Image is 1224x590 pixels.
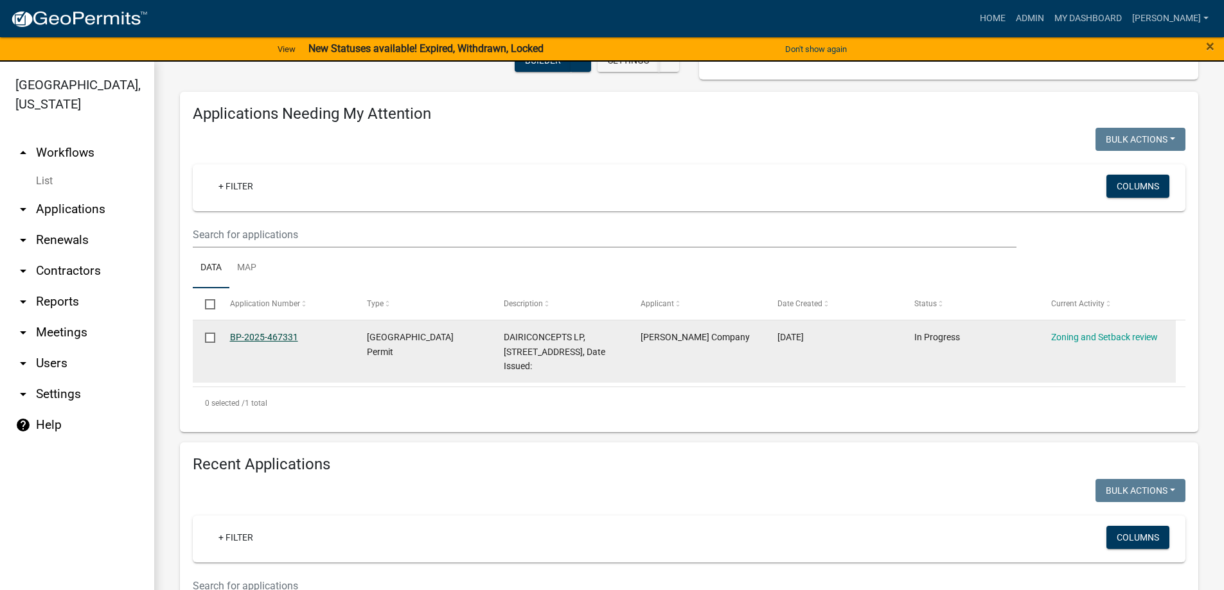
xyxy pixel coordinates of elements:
datatable-header-cell: Select [193,288,217,319]
datatable-header-cell: Applicant [628,288,765,319]
span: Status [914,299,937,308]
span: McDowall Company [641,332,750,342]
a: Data [193,248,229,289]
span: 08/21/2025 [777,332,804,342]
span: In Progress [914,332,960,342]
a: Home [975,6,1011,31]
a: [PERSON_NAME] [1127,6,1214,31]
button: Columns [1106,526,1169,549]
datatable-header-cell: Application Number [217,288,354,319]
span: Type [367,299,384,308]
a: Admin [1011,6,1049,31]
button: Builder [515,49,571,72]
button: Don't show again [780,39,852,60]
i: arrow_drop_up [15,145,31,161]
datatable-header-cell: Status [902,288,1039,319]
i: arrow_drop_down [15,294,31,309]
i: help [15,417,31,433]
input: Search for applications [193,221,1016,248]
i: arrow_drop_down [15,232,31,248]
i: arrow_drop_down [15,386,31,402]
span: DAIRICONCEPTS LP, 5115 HIGHWAY 47 NW, Reroof, Date Issued: [504,332,605,372]
i: arrow_drop_down [15,263,31,279]
a: View [272,39,301,60]
span: Isanti County Building Permit [367,332,454,357]
span: 0 selected / [205,399,245,408]
div: 1 total [193,387,1185,419]
span: × [1206,37,1214,55]
datatable-header-cell: Description [492,288,628,319]
button: Settings [598,49,659,72]
i: arrow_drop_down [15,325,31,340]
button: Bulk Actions [1095,128,1185,151]
i: arrow_drop_down [15,356,31,371]
a: + Filter [208,175,263,198]
a: BP-2025-467331 [230,332,298,342]
datatable-header-cell: Current Activity [1039,288,1176,319]
a: Zoning and Setback review [1051,332,1158,342]
span: Date Created [777,299,822,308]
a: Map [229,248,264,289]
span: Current Activity [1051,299,1104,308]
datatable-header-cell: Type [354,288,491,319]
span: Applicant [641,299,674,308]
strong: New Statuses available! Expired, Withdrawn, Locked [308,42,544,55]
button: Close [1206,39,1214,54]
span: Application Number [230,299,300,308]
datatable-header-cell: Date Created [765,288,902,319]
a: + Filter [208,526,263,549]
h4: Recent Applications [193,455,1185,474]
a: My Dashboard [1049,6,1127,31]
button: Bulk Actions [1095,479,1185,502]
h4: Applications Needing My Attention [193,105,1185,123]
button: Columns [1106,175,1169,198]
i: arrow_drop_down [15,202,31,217]
span: Description [504,299,543,308]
